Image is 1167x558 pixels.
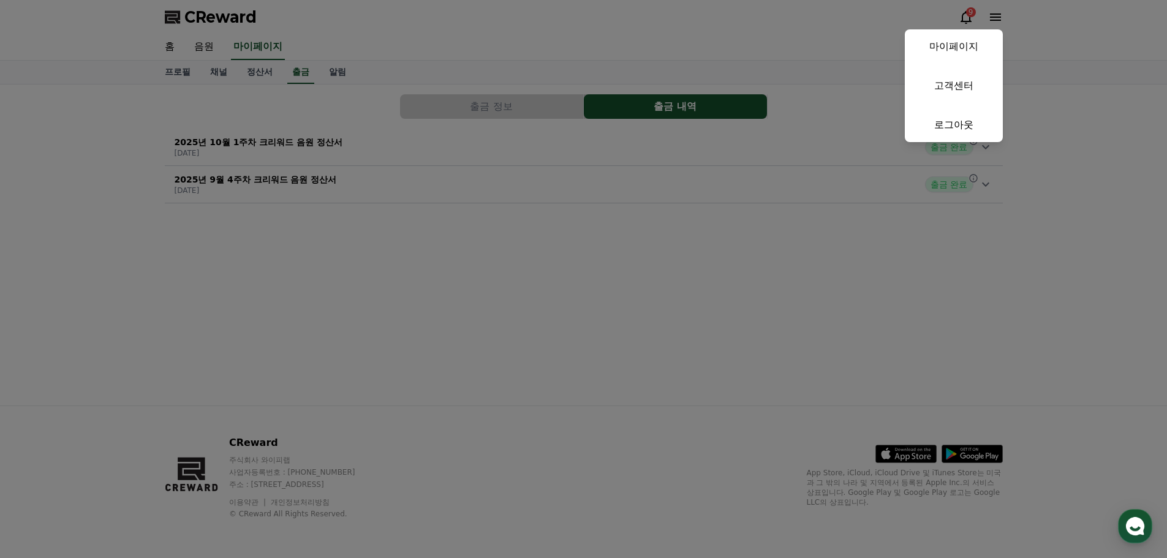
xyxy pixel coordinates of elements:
[905,29,1003,142] button: 마이페이지 고객센터 로그아웃
[905,29,1003,64] a: 마이페이지
[158,388,235,419] a: 설정
[81,388,158,419] a: 대화
[189,407,204,417] span: 설정
[39,407,46,417] span: 홈
[112,407,127,417] span: 대화
[905,69,1003,103] a: 고객센터
[4,388,81,419] a: 홈
[905,108,1003,142] a: 로그아웃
